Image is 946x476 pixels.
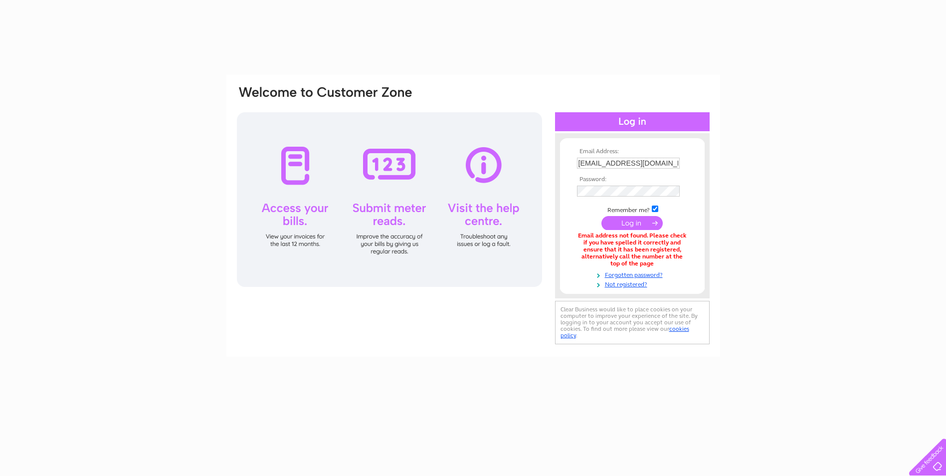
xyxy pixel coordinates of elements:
[601,216,663,230] input: Submit
[574,148,690,155] th: Email Address:
[574,176,690,183] th: Password:
[574,204,690,214] td: Remember me?
[577,279,690,288] a: Not registered?
[577,269,690,279] a: Forgotten password?
[561,325,689,339] a: cookies policy
[555,301,710,344] div: Clear Business would like to place cookies on your computer to improve your experience of the sit...
[577,233,688,267] div: Email address not found. Please check if you have spelled it correctly and ensure that it has bee...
